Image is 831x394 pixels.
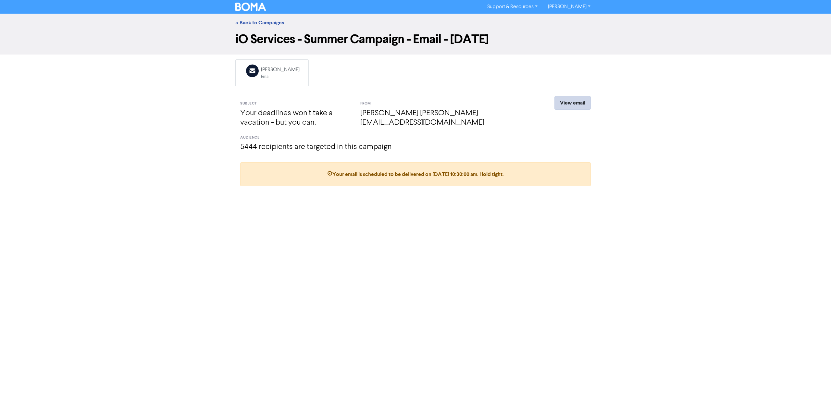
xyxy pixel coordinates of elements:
[261,66,300,74] div: [PERSON_NAME]
[240,135,591,141] div: Audience
[240,142,591,152] h4: 5444 recipients are targeted in this campaign
[360,101,531,106] div: From
[327,171,504,178] span: Your email is scheduled to be delivered on [DATE] 10:30:00 am . Hold tight.
[360,109,531,128] h4: [PERSON_NAME] [PERSON_NAME][EMAIL_ADDRESS][DOMAIN_NAME]
[235,3,266,11] img: BOMA Logo
[554,96,591,110] a: View email
[235,32,596,47] h1: iO Services - Summer Campaign - Email - [DATE]
[482,2,543,12] a: Support & Resources
[240,101,351,106] div: Subject
[235,19,284,26] a: << Back to Campaigns
[261,74,300,80] div: Email
[240,109,351,128] h4: Your deadlines won't take a vacation - but you can.
[750,324,831,394] iframe: Chat Widget
[543,2,596,12] a: [PERSON_NAME]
